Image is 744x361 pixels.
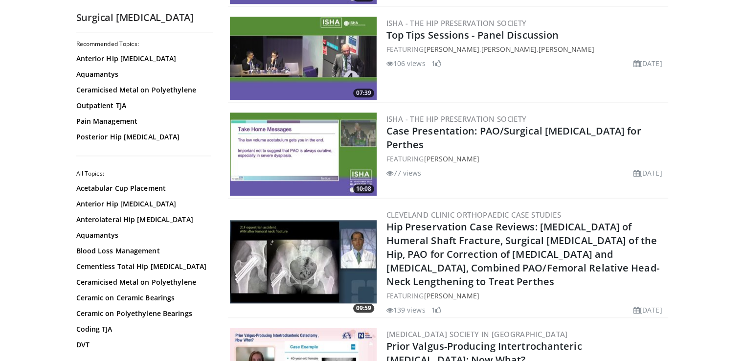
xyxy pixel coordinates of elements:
[76,246,208,256] a: Blood Loss Management
[76,199,208,209] a: Anterior Hip [MEDICAL_DATA]
[230,17,377,100] a: 07:39
[76,230,208,240] a: Aquamantys
[76,215,208,225] a: Anterolateral Hip [MEDICAL_DATA]
[481,45,537,54] a: [PERSON_NAME]
[386,44,666,54] div: FEATURING , ,
[386,114,527,124] a: ISHA - The Hip Preservation Society
[353,304,374,313] span: 09:59
[424,291,479,300] a: [PERSON_NAME]
[633,305,662,315] li: [DATE]
[76,183,208,193] a: Acetabular Cup Placement
[386,329,568,339] a: [MEDICAL_DATA] Society in [GEOGRAPHIC_DATA]
[386,124,641,151] a: Case Presentation: PAO/Surgical [MEDICAL_DATA] for Perthes
[386,18,527,28] a: ISHA - The Hip Preservation Society
[633,168,662,178] li: [DATE]
[76,69,208,79] a: Aquamantys
[76,324,208,334] a: Coding TJA
[76,262,208,271] a: Cementless Total Hip [MEDICAL_DATA]
[230,113,377,196] a: 10:08
[76,132,208,142] a: Posterior Hip [MEDICAL_DATA]
[386,168,422,178] li: 77 views
[230,113,377,196] img: e329d22c-f029-4b9e-8822-489ac998dd70.300x170_q85_crop-smart_upscale.jpg
[76,11,213,24] h2: Surgical [MEDICAL_DATA]
[76,101,208,111] a: Outpatient TJA
[431,305,441,315] li: 1
[386,28,559,42] a: Top Tips Sessions - Panel Discussion
[386,58,426,68] li: 106 views
[230,17,377,100] img: 09bcb8b3-ca46-46fe-b537-0cc0c124fc2d.300x170_q85_crop-smart_upscale.jpg
[76,40,211,48] h2: Recommended Topics:
[424,45,479,54] a: [PERSON_NAME]
[539,45,594,54] a: [PERSON_NAME]
[431,58,441,68] li: 1
[76,85,208,95] a: Ceramicised Metal on Polyethylene
[386,305,426,315] li: 139 views
[76,340,208,350] a: DVT
[353,184,374,193] span: 10:08
[76,293,208,303] a: Ceramic on Ceramic Bearings
[76,54,208,64] a: Anterior Hip [MEDICAL_DATA]
[76,277,208,287] a: Ceramicised Metal on Polyethylene
[424,154,479,163] a: [PERSON_NAME]
[230,220,377,303] img: ee0b0ed2-d835-4a81-93db-37b66052d77c.300x170_q85_crop-smart_upscale.jpg
[386,154,666,164] div: FEATURING
[386,220,659,288] a: Hip Preservation Case Reviews: [MEDICAL_DATA] of Humeral Shaft Fracture, Surgical [MEDICAL_DATA] ...
[633,58,662,68] li: [DATE]
[76,170,211,178] h2: All Topics:
[76,309,208,318] a: Ceramic on Polyethylene Bearings
[353,89,374,97] span: 07:39
[386,291,666,301] div: FEATURING
[76,116,208,126] a: Pain Management
[386,210,561,220] a: Cleveland Clinic Orthopaedic Case Studies
[230,220,377,303] a: 09:59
